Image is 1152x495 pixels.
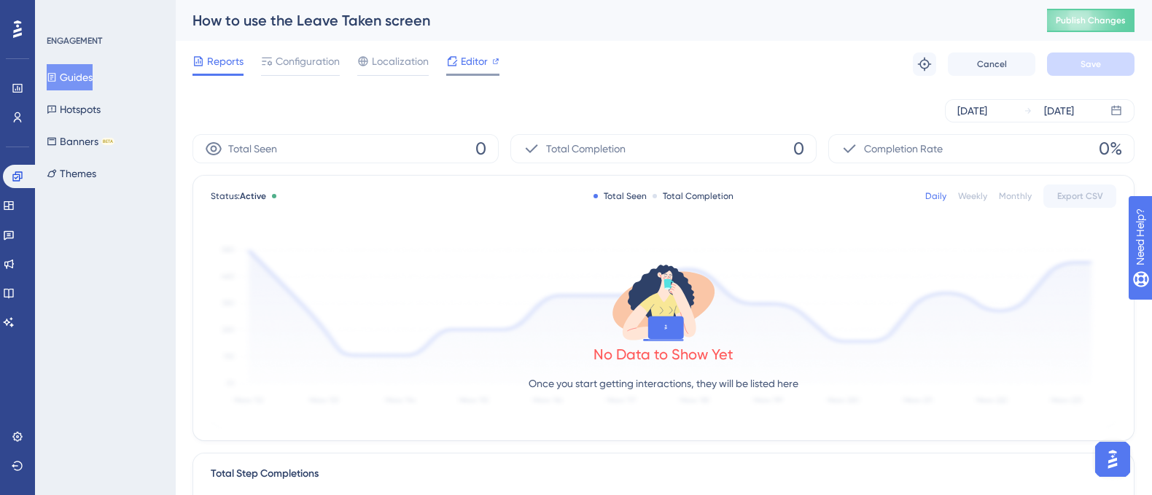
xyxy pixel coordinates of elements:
div: Weekly [958,190,987,202]
div: Total Step Completions [211,465,319,483]
div: Daily [925,190,946,202]
button: Cancel [948,52,1035,76]
iframe: UserGuiding AI Assistant Launcher [1091,437,1135,481]
button: Save [1047,52,1135,76]
span: Reports [207,52,244,70]
div: Total Completion [653,190,733,202]
span: Cancel [977,58,1007,70]
span: Save [1081,58,1101,70]
div: Monthly [999,190,1032,202]
div: [DATE] [1044,102,1074,120]
span: Publish Changes [1056,15,1126,26]
div: ENGAGEMENT [47,35,102,47]
span: 0% [1099,137,1122,160]
div: Total Seen [593,190,647,202]
span: Need Help? [34,4,91,21]
button: Export CSV [1043,184,1116,208]
button: Guides [47,64,93,90]
button: Themes [47,160,96,187]
div: No Data to Show Yet [593,344,733,365]
button: Publish Changes [1047,9,1135,32]
span: Total Seen [228,140,277,157]
button: BannersBETA [47,128,114,155]
span: 0 [793,137,804,160]
span: 0 [475,137,486,160]
button: Hotspots [47,96,101,122]
p: Once you start getting interactions, they will be listed here [529,375,798,392]
span: Total Completion [546,140,626,157]
span: Completion Rate [864,140,943,157]
span: Export CSV [1057,190,1103,202]
span: Configuration [276,52,340,70]
div: How to use the Leave Taken screen [192,10,1011,31]
span: Status: [211,190,266,202]
span: Editor [461,52,488,70]
div: BETA [101,138,114,145]
span: Localization [372,52,429,70]
span: Active [240,191,266,201]
div: [DATE] [957,102,987,120]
